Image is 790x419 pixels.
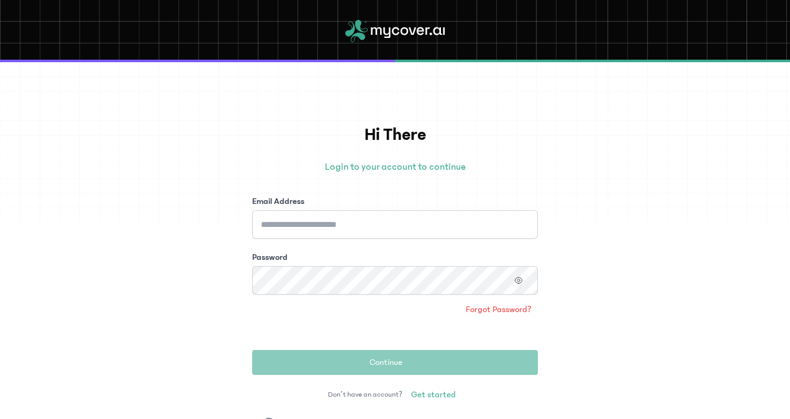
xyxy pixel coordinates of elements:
span: Forgot Password? [466,303,532,316]
span: Don’t have an account? [328,390,402,400]
span: Continue [370,356,402,369]
label: Email Address [252,195,304,208]
a: Forgot Password? [460,300,538,320]
h1: Hi There [252,122,538,148]
a: Get started [405,385,462,405]
button: Continue [252,350,538,375]
span: Get started [411,389,456,401]
label: Password [252,251,288,264]
p: Login to your account to continue [252,159,538,174]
